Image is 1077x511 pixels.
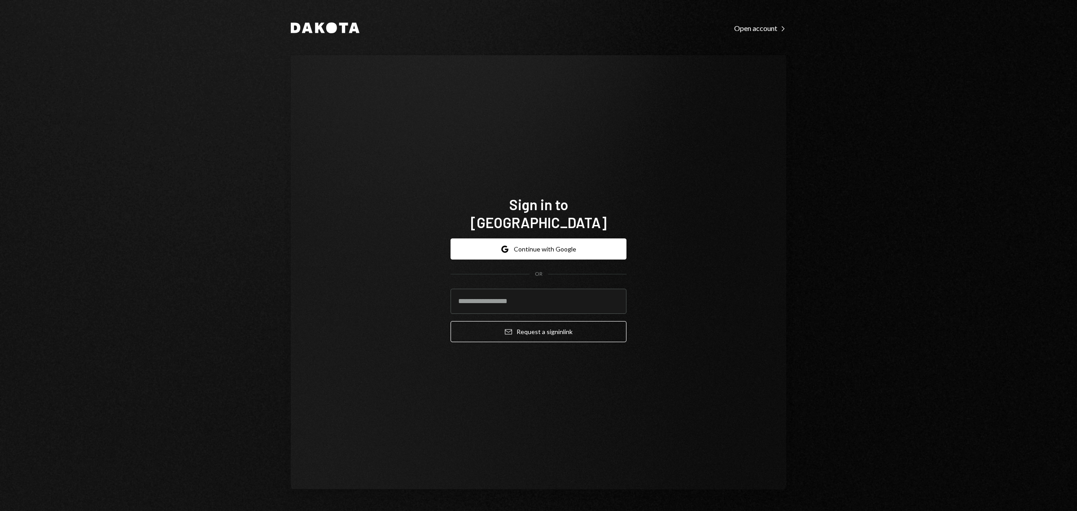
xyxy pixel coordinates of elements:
button: Request a signinlink [451,321,626,342]
h1: Sign in to [GEOGRAPHIC_DATA] [451,195,626,231]
a: Open account [734,23,786,33]
div: OR [535,270,543,278]
button: Continue with Google [451,238,626,260]
div: Open account [734,24,786,33]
